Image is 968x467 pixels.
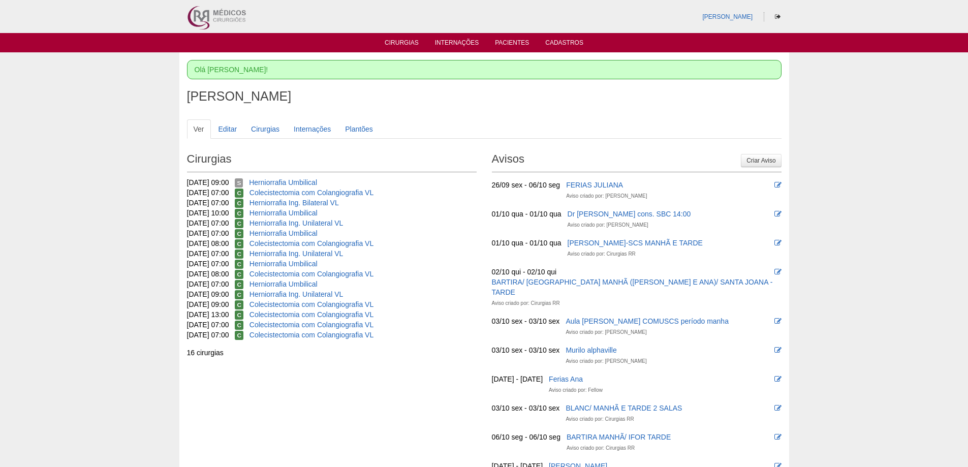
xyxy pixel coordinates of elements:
[235,331,243,340] span: Confirmada
[287,119,337,139] a: Internações
[568,249,636,259] div: Aviso criado por: Cirurgias RR
[235,239,243,248] span: Confirmada
[187,260,229,268] span: [DATE] 07:00
[187,250,229,258] span: [DATE] 07:00
[187,280,229,288] span: [DATE] 07:00
[566,191,647,201] div: Aviso criado por: [PERSON_NAME]
[492,209,561,219] div: 01/10 qua - 01/10 qua
[187,290,229,298] span: [DATE] 09:00
[566,346,616,354] a: Murilo alphaville
[187,331,229,339] span: [DATE] 07:00
[187,209,229,217] span: [DATE] 10:00
[435,39,479,49] a: Internações
[385,39,419,49] a: Cirurgias
[235,189,243,198] span: Confirmada
[235,178,243,188] span: Suspensa
[492,432,560,442] div: 06/10 seg - 06/10 seg
[568,239,703,247] a: [PERSON_NAME]-SCS MANHÃ E TARDE
[212,119,244,139] a: Editar
[249,300,373,308] a: Colecistectomia com Colangiografia VL
[235,280,243,289] span: Confirmada
[566,404,682,412] a: BLANC/ MANHÃ E TARDE 2 SALAS
[249,239,373,247] a: Colecistectomia com Colangiografia VL
[235,270,243,279] span: Confirmada
[774,347,782,354] i: Editar
[566,327,646,337] div: Aviso criado por: [PERSON_NAME]
[568,220,648,230] div: Aviso criado por: [PERSON_NAME]
[249,229,318,237] a: Herniorrafia Umbilical
[235,209,243,218] span: Confirmada
[775,14,780,20] i: Sair
[566,317,729,325] a: Aula [PERSON_NAME] COMUSCS período manha
[187,199,229,207] span: [DATE] 07:00
[235,290,243,299] span: Confirmada
[492,374,543,384] div: [DATE] - [DATE]
[774,404,782,412] i: Editar
[187,348,477,358] div: 16 cirurgias
[187,119,211,139] a: Ver
[235,300,243,309] span: Confirmada
[249,199,339,207] a: Herniorrafia Ing. Bilateral VL
[545,39,583,49] a: Cadastros
[187,60,782,79] div: Olá [PERSON_NAME]!
[249,310,373,319] a: Colecistectomia com Colangiografia VL
[567,443,635,453] div: Aviso criado por: Cirurgias RR
[235,199,243,208] span: Confirmada
[567,433,671,441] a: BARTIRA MANHÃ/ IFOR TARDE
[249,331,373,339] a: Colecistectomia com Colangiografia VL
[568,210,691,218] a: Dr [PERSON_NAME] cons. SBC 14:00
[187,310,229,319] span: [DATE] 13:00
[187,90,782,103] h1: [PERSON_NAME]
[774,239,782,246] i: Editar
[187,270,229,278] span: [DATE] 08:00
[492,267,557,277] div: 02/10 qui - 02/10 qui
[235,260,243,269] span: Confirmada
[566,414,634,424] div: Aviso criado por: Cirurgias RR
[741,154,781,167] a: Criar Aviso
[235,321,243,330] span: Confirmada
[702,13,753,20] a: [PERSON_NAME]
[249,270,373,278] a: Colecistectomia com Colangiografia VL
[492,238,561,248] div: 01/10 qua - 01/10 qua
[249,189,373,197] a: Colecistectomia com Colangiografia VL
[492,180,560,190] div: 26/09 sex - 06/10 seg
[774,268,782,275] i: Editar
[235,250,243,259] span: Confirmada
[249,280,318,288] a: Herniorrafia Umbilical
[492,345,560,355] div: 03/10 sex - 03/10 sex
[249,219,343,227] a: Herniorrafia Ing. Unilateral VL
[187,189,229,197] span: [DATE] 07:00
[235,310,243,320] span: Confirmada
[249,290,343,298] a: Herniorrafia Ing. Unilateral VL
[492,403,560,413] div: 03/10 sex - 03/10 sex
[774,210,782,217] i: Editar
[235,219,243,228] span: Confirmada
[187,219,229,227] span: [DATE] 07:00
[566,356,646,366] div: Aviso criado por: [PERSON_NAME]
[774,433,782,441] i: Editar
[549,375,583,383] a: Ferias Ana
[249,250,343,258] a: Herniorrafia Ing. Unilateral VL
[187,300,229,308] span: [DATE] 09:00
[492,316,560,326] div: 03/10 sex - 03/10 sex
[249,178,317,186] a: Herniorrafia Umbilical
[492,149,782,172] h2: Avisos
[187,178,229,186] span: [DATE] 09:00
[235,229,243,238] span: Confirmada
[187,321,229,329] span: [DATE] 07:00
[187,229,229,237] span: [DATE] 07:00
[338,119,379,139] a: Plantões
[187,149,477,172] h2: Cirurgias
[187,239,229,247] span: [DATE] 08:00
[492,298,560,308] div: Aviso criado por: Cirurgias RR
[566,181,623,189] a: FERIAS JULIANA
[495,39,529,49] a: Pacientes
[774,181,782,189] i: Editar
[549,385,603,395] div: Aviso criado por: Fellow
[774,376,782,383] i: Editar
[774,318,782,325] i: Editar
[244,119,286,139] a: Cirurgias
[249,321,373,329] a: Colecistectomia com Colangiografia VL
[492,278,773,296] a: BARTIRA/ [GEOGRAPHIC_DATA] MANHÃ ([PERSON_NAME] E ANA)/ SANTA JOANA -TARDE
[249,260,318,268] a: Herniorrafia Umbilical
